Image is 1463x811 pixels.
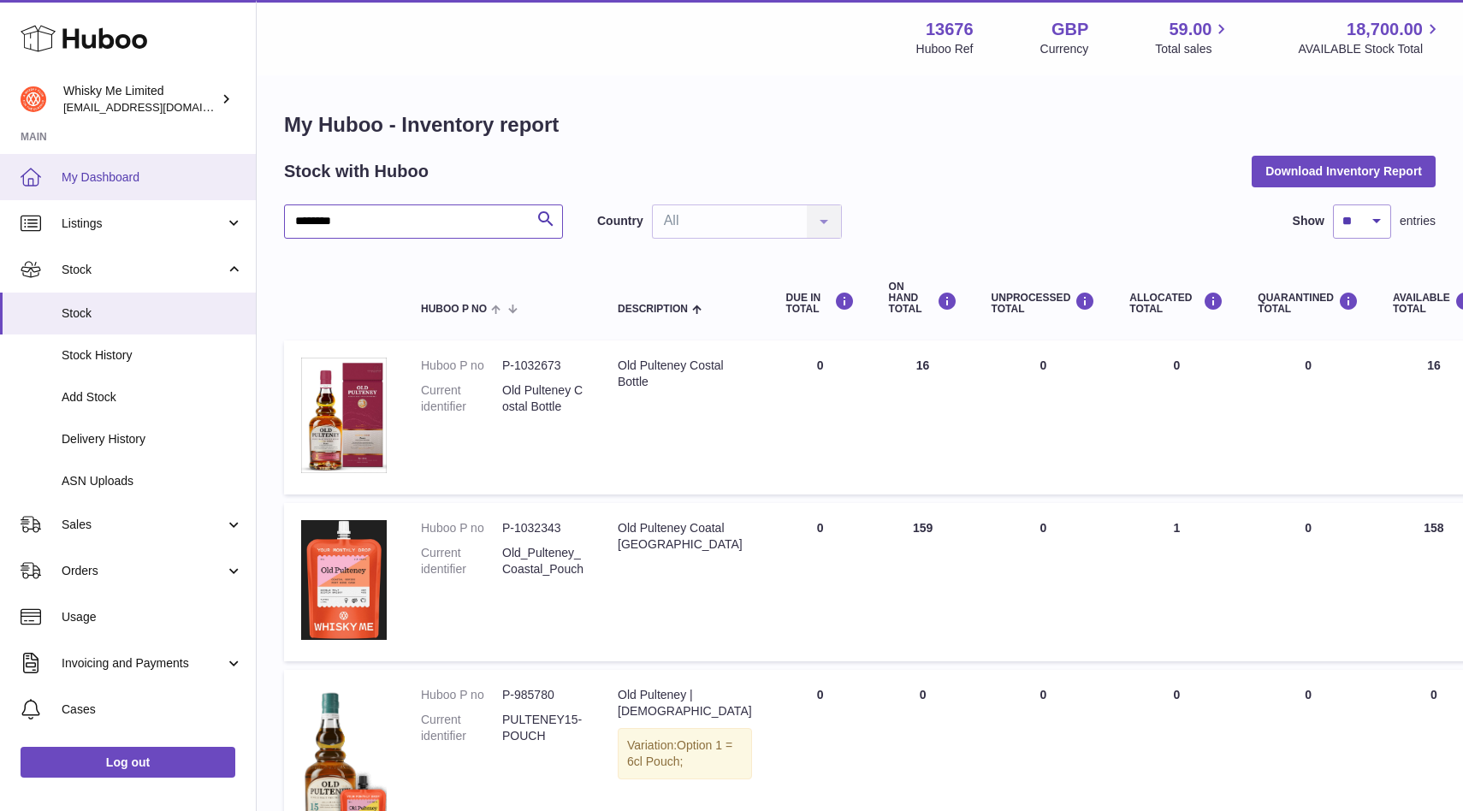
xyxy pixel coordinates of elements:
[21,86,46,112] img: orders@whiskyshop.com
[1347,18,1423,41] span: 18,700.00
[1169,18,1211,41] span: 59.00
[62,609,243,625] span: Usage
[974,503,1113,661] td: 0
[627,738,732,768] span: Option 1 = 6cl Pouch;
[502,545,583,577] dd: Old_Pulteney_Coastal_Pouch
[62,389,243,405] span: Add Stock
[618,358,752,390] div: Old Pulteney Costal Bottle
[62,169,243,186] span: My Dashboard
[786,292,855,315] div: DUE IN TOTAL
[769,503,872,661] td: 0
[889,281,957,316] div: ON HAND Total
[1305,688,1312,701] span: 0
[1112,503,1241,661] td: 1
[421,545,502,577] dt: Current identifier
[301,520,387,640] img: product image
[62,262,225,278] span: Stock
[62,347,243,364] span: Stock History
[502,520,583,536] dd: P-1032343
[62,216,225,232] span: Listings
[502,687,583,703] dd: P-985780
[926,18,974,41] strong: 13676
[1298,18,1442,57] a: 18,700.00 AVAILABLE Stock Total
[62,655,225,672] span: Invoicing and Payments
[992,292,1096,315] div: UNPROCESSED Total
[872,340,974,494] td: 16
[284,111,1436,139] h1: My Huboo - Inventory report
[1051,18,1088,41] strong: GBP
[1155,18,1231,57] a: 59.00 Total sales
[421,382,502,415] dt: Current identifier
[618,304,688,315] span: Description
[618,728,752,779] div: Variation:
[916,41,974,57] div: Huboo Ref
[1129,292,1223,315] div: ALLOCATED Total
[502,358,583,374] dd: P-1032673
[63,83,217,115] div: Whisky Me Limited
[62,305,243,322] span: Stock
[62,431,243,447] span: Delivery History
[421,520,502,536] dt: Huboo P no
[597,213,643,229] label: Country
[618,520,752,553] div: Old Pulteney Coatal [GEOGRAPHIC_DATA]
[502,382,583,415] dd: Old Pulteney Costal Bottle
[872,503,974,661] td: 159
[301,358,387,473] img: product image
[1155,41,1231,57] span: Total sales
[421,687,502,703] dt: Huboo P no
[62,701,243,718] span: Cases
[1252,156,1436,186] button: Download Inventory Report
[421,304,487,315] span: Huboo P no
[1112,340,1241,494] td: 0
[1040,41,1089,57] div: Currency
[21,747,235,778] a: Log out
[1298,41,1442,57] span: AVAILABLE Stock Total
[769,340,872,494] td: 0
[421,712,502,744] dt: Current identifier
[974,340,1113,494] td: 0
[1305,521,1312,535] span: 0
[1258,292,1359,315] div: QUARANTINED Total
[1305,358,1312,372] span: 0
[618,687,752,719] div: Old Pulteney | [DEMOGRAPHIC_DATA]
[502,712,583,744] dd: PULTENEY15-POUCH
[421,358,502,374] dt: Huboo P no
[1400,213,1436,229] span: entries
[1293,213,1324,229] label: Show
[63,100,252,114] span: [EMAIL_ADDRESS][DOMAIN_NAME]
[62,473,243,489] span: ASN Uploads
[62,517,225,533] span: Sales
[62,563,225,579] span: Orders
[284,160,429,183] h2: Stock with Huboo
